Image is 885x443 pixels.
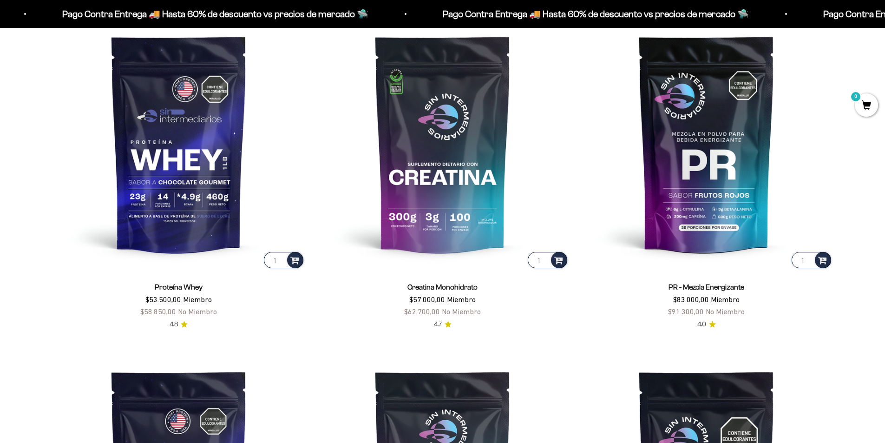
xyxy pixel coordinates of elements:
[407,283,478,291] a: Creatina Monohidrato
[673,295,709,304] span: $83.000,00
[428,7,734,21] p: Pago Contra Entrega 🚚 Hasta 60% de descuento vs precios de mercado 🛸
[145,295,181,304] span: $53.500,00
[170,319,178,330] span: 4.8
[47,7,354,21] p: Pago Contra Entrega 🚚 Hasta 60% de descuento vs precios de mercado 🛸
[442,307,481,316] span: No Miembro
[855,101,878,111] a: 0
[434,319,442,330] span: 4.7
[669,283,744,291] a: PR - Mezcla Energizante
[434,319,452,330] a: 4.74.7 de 5.0 estrellas
[170,319,188,330] a: 4.84.8 de 5.0 estrellas
[711,295,740,304] span: Miembro
[850,91,861,102] mark: 0
[178,307,217,316] span: No Miembro
[447,295,476,304] span: Miembro
[697,319,706,330] span: 4.0
[404,307,440,316] span: $62.700,00
[668,307,704,316] span: $91.300,00
[409,295,445,304] span: $57.000,00
[140,307,176,316] span: $58.850,00
[706,307,745,316] span: No Miembro
[155,283,203,291] a: Proteína Whey
[697,319,716,330] a: 4.04.0 de 5.0 estrellas
[183,295,212,304] span: Miembro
